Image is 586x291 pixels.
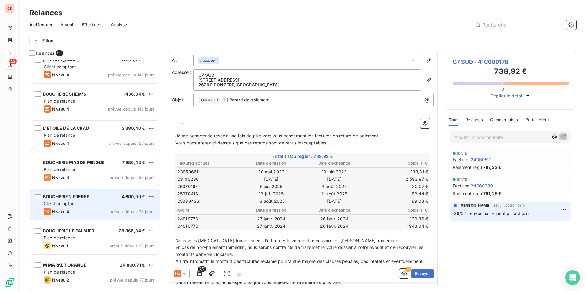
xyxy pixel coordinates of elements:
span: 1 438,34 € [123,91,145,96]
span: Niveau 1 [52,243,68,248]
span: prévue depuis 148 jours [108,72,155,77]
div: Open Intercom Messenger [565,270,580,285]
span: 787,22 € [483,164,501,170]
span: A titre informatif, le montant des factures réclamé pourra être majoré des clauses pénales, des i... [175,259,424,271]
span: prévue depuis 98 jours [110,175,155,180]
span: Paiement reçu [453,164,482,170]
p: 26290 DONZERE , [GEOGRAPHIC_DATA] [198,82,416,87]
span: À effectuer [29,22,53,28]
td: [DATE] [240,176,303,183]
span: 24060521 [471,156,492,163]
td: 1 943,04 € [366,223,429,230]
td: 16 août 2025 [240,198,303,205]
span: Total TTC à régler : 738,92 € [176,153,429,159]
span: 28 365,34 € [119,228,145,233]
span: Adresse : [172,70,191,75]
span: 24 800,71 € [120,262,145,267]
span: [ [198,97,200,102]
th: Solde TTC [366,207,429,213]
span: prévue depuis 140 jours [108,107,155,111]
span: [PERSON_NAME] [459,203,491,208]
span: Nous vous [MEDICAL_DATA] formellement d’effectuer le virement nécessaire, et [PERSON_NAME] immédi... [175,238,400,243]
span: prévue depuis 127 jours [108,141,155,146]
button: Envoyer [411,269,434,278]
div: GS [5,4,15,13]
span: Relances [465,117,483,122]
span: 25070194 [177,184,198,190]
span: 26/07 : envoi mail + justif pr fact juin [454,211,529,216]
span: L'ETOILE DE LA CRAU [43,125,89,131]
span: Plan de relance [44,98,75,104]
span: GIVVOL SUD [200,97,226,104]
td: 330,36 € [366,216,429,222]
span: Vous constaterez ci-dessous que ces retards sont devenus inacceptables. [175,140,328,145]
span: Niveau 4 [52,72,69,77]
td: 20 mai 2023 [240,169,303,175]
td: 19 juin 2023 [303,169,366,175]
td: 69,03 € [366,198,429,205]
th: Date d’échéance [303,207,366,213]
span: Client comptant [44,201,76,206]
span: Facture : [453,156,469,163]
td: 26 févr. 2024 [303,223,366,230]
span: ] Retard de paiement [226,97,270,102]
span: En cas de non-paiement immédiat, nous serons contraints de transmettre votre dossier à notre avoc... [175,245,425,257]
td: 2 593,97 € [366,176,429,183]
span: 52 [56,50,63,56]
span: Plan de relance [44,167,75,172]
span: 791,25 € [483,190,501,197]
span: À venir [60,22,75,28]
th: Date d’échéance [303,160,366,166]
th: Date d’émission [240,160,303,166]
span: 26 juil. 2024, 10:10 [493,204,525,207]
span: 0 [501,87,504,92]
th: Factures échues [177,160,240,166]
td: 4 août 2025 [303,183,366,190]
span: Relances [36,50,54,56]
span: Dans l’intérêt de tous, nous espérons que vous règlerez cette affaire au plus vite. [175,280,341,285]
span: 23050661 [177,169,198,175]
span: BOUCHERIE LE PALMIER [43,228,94,233]
p: [STREET_ADDRESS] [198,78,416,82]
button: Déplier le détail [489,92,533,99]
td: 5 juil. 2025 [240,183,303,190]
span: 4 600,99 € [122,194,145,199]
span: Paiement reçu [453,190,482,197]
em: Aucun nom [200,58,217,63]
span: Plan de relance [44,235,75,240]
td: 238,81 € [366,169,429,175]
span: Client comptant [44,64,76,69]
span: Tout [449,117,458,122]
span: BOUCHERIE SHEM'S [43,91,86,96]
span: prévue depuis 86 jours [110,243,155,248]
td: 27 janv. 2024 [240,223,303,230]
span: Niveau 4 [52,141,69,146]
td: 27 janv. 2024 [240,216,303,222]
td: 30,07 € [366,183,429,190]
td: [DATE] [303,198,366,205]
span: Niveau 4 [52,209,69,214]
span: [DATE] [457,151,468,155]
span: 3 380,40 € [122,125,145,131]
span: 7 886,48 € [122,160,145,165]
span: Je me permets de revenir une fois de plus vers vous concernant les factures en retard de paiement. [175,133,380,138]
td: 12 juil. 2025 [240,191,303,197]
span: BOUCHERIE MAS DE MINGUE [43,160,105,165]
span: Niveau 2 [52,278,69,282]
span: 52 [9,59,17,64]
span: Objet : [172,97,186,102]
h3: 738,92 € [453,66,569,78]
td: 24010773 [177,216,240,222]
span: 23100236 [177,176,199,182]
span: Portail client [526,117,549,122]
label: À : [172,57,193,64]
span: 24060299 [471,183,493,189]
th: Solde TTC [366,160,429,166]
p: G7 SUD [198,73,416,78]
span: Déplier le détail [490,93,524,99]
span: Niveau 4 [52,107,69,111]
span: BOUCHERIE 2 FRERES [43,194,89,199]
td: 24010772 [177,223,240,230]
td: 11 août 2025 [303,191,366,197]
span: Plan de relance [44,269,75,275]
